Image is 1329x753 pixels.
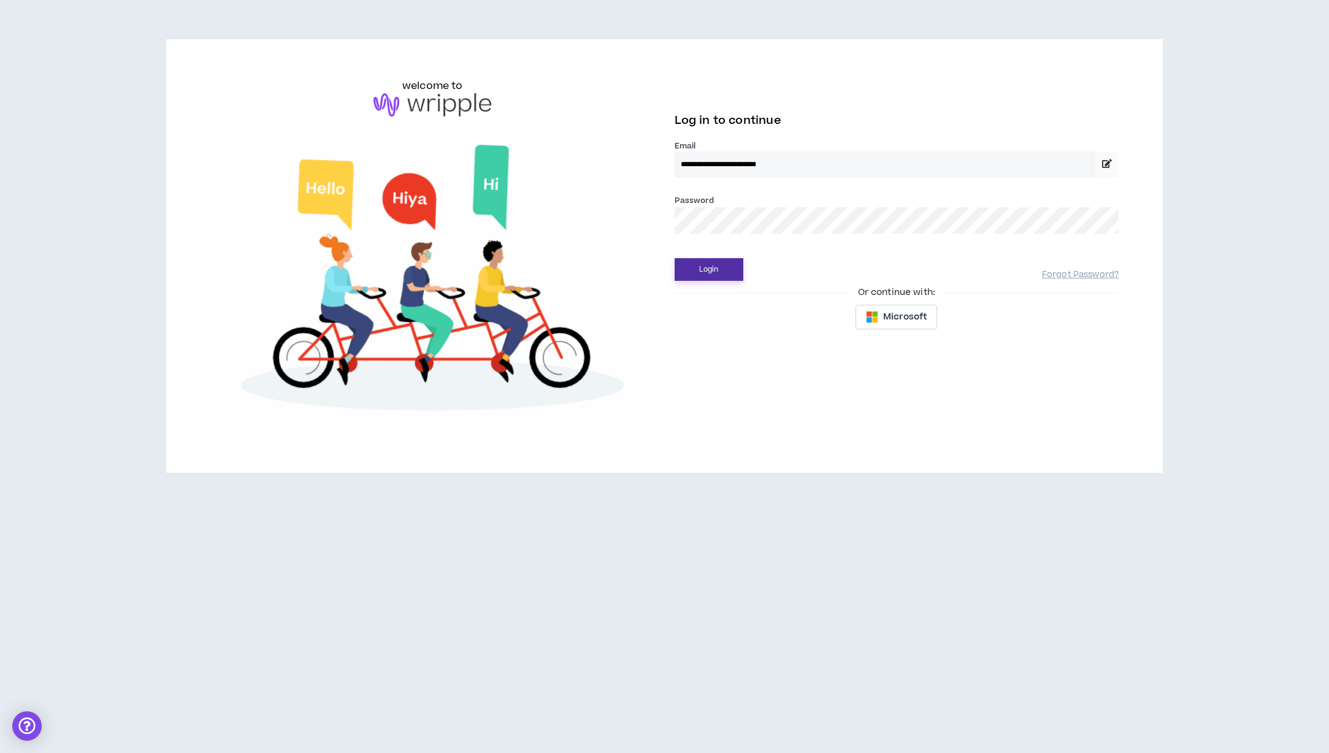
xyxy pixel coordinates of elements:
[675,113,781,128] span: Log in to continue
[1042,269,1119,281] a: Forgot Password?
[883,310,927,324] span: Microsoft
[675,195,714,206] label: Password
[856,305,937,329] button: Microsoft
[373,93,491,117] img: logo-brand.png
[12,711,42,741] div: Open Intercom Messenger
[675,140,1119,151] label: Email
[675,258,743,281] button: Login
[210,129,655,434] img: Welcome to Wripple
[849,286,944,299] span: Or continue with:
[402,78,463,93] h6: welcome to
